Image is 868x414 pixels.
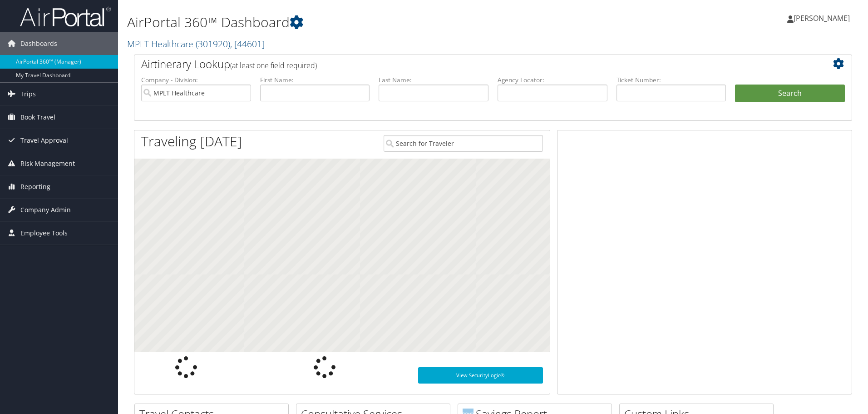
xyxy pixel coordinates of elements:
[735,85,845,103] button: Search
[20,175,50,198] span: Reporting
[616,75,726,85] label: Ticket Number:
[196,38,230,50] span: ( 301920 )
[127,13,615,32] h1: AirPortal 360™ Dashboard
[794,13,850,23] span: [PERSON_NAME]
[20,6,111,27] img: airportal-logo.png
[498,75,607,85] label: Agency Locator:
[379,75,488,85] label: Last Name:
[260,75,370,85] label: First Name:
[20,129,68,152] span: Travel Approval
[141,75,251,85] label: Company - Division:
[20,199,71,221] span: Company Admin
[20,83,36,105] span: Trips
[418,367,543,384] a: View SecurityLogic®
[20,222,68,244] span: Employee Tools
[20,106,55,129] span: Book Travel
[787,5,859,32] a: [PERSON_NAME]
[127,38,265,50] a: MPLT Healthcare
[20,152,75,175] span: Risk Management
[230,38,265,50] span: , [ 44601 ]
[384,135,543,152] input: Search for Traveler
[20,32,57,55] span: Dashboards
[230,60,317,70] span: (at least one field required)
[141,56,785,72] h2: Airtinerary Lookup
[141,132,242,151] h1: Traveling [DATE]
